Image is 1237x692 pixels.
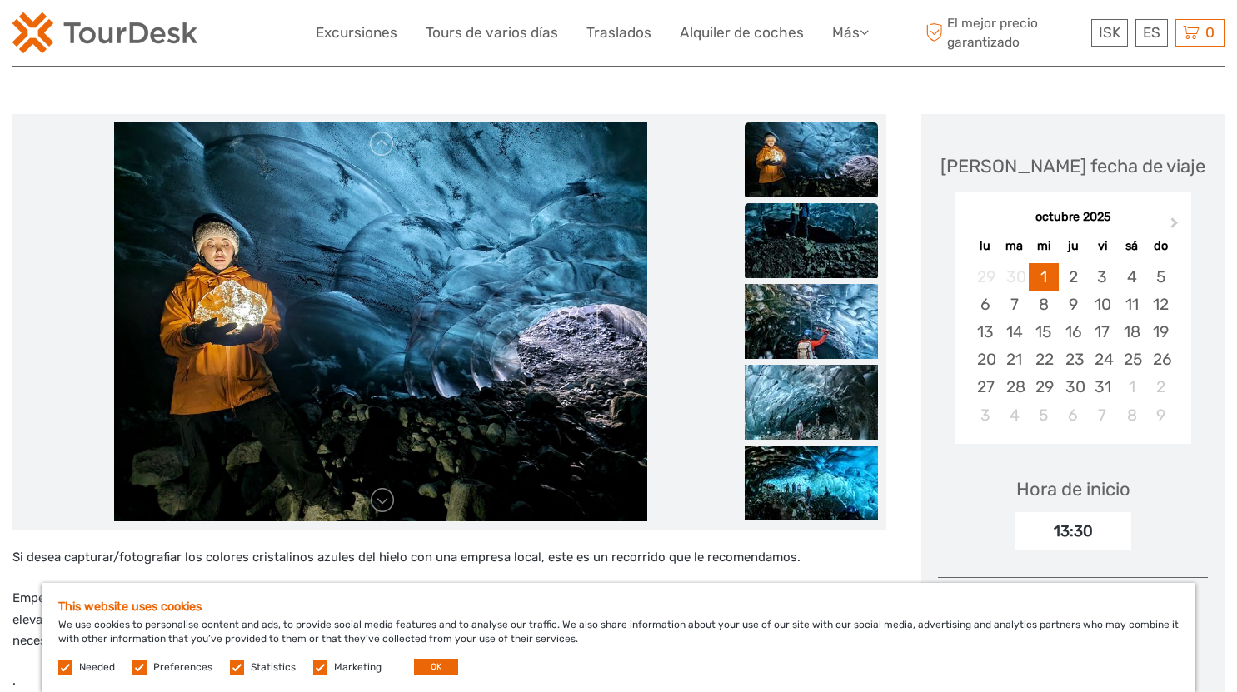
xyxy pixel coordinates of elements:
img: 76b600cada044583970d767e1e3e6eaf_slider_thumbnail.jpeg [745,365,878,440]
a: Alquiler de coches [680,21,804,45]
div: Choose miércoles, 5 de noviembre de 2025 [1029,401,1058,429]
div: Choose viernes, 17 de octubre de 2025 [1088,318,1117,346]
img: 7a0a5181b88947c382e0e64a1443731e_slider_thumbnail.jpeg [745,203,878,278]
img: db974dd14738458883e1674d22ec4794_slider_thumbnail.jpeg [745,122,878,197]
div: Choose lunes, 20 de octubre de 2025 [970,346,1000,373]
label: Needed [79,660,115,675]
div: ES [1135,19,1168,47]
div: Choose jueves, 6 de noviembre de 2025 [1059,401,1088,429]
div: Choose viernes, 24 de octubre de 2025 [1088,346,1117,373]
div: Choose lunes, 13 de octubre de 2025 [970,318,1000,346]
a: Tours de varios días [426,21,558,45]
div: Choose viernes, 7 de noviembre de 2025 [1088,401,1117,429]
div: ma [1000,235,1029,257]
p: Empezamos con un paseo en superjeep en 4 × 4 hasta el glaciar, donde caminaremos hasta la cueva d... [12,588,886,652]
div: lu [970,235,1000,257]
div: Choose domingo, 12 de octubre de 2025 [1146,291,1175,318]
div: Choose viernes, 3 de octubre de 2025 [1088,263,1117,291]
p: Si desea capturar/fotografiar los colores cristalinos azules del hielo con una empresa local, est... [12,547,886,569]
div: Choose miércoles, 29 de octubre de 2025 [1029,373,1058,401]
div: Choose sábado, 8 de noviembre de 2025 [1117,401,1146,429]
div: Choose martes, 21 de octubre de 2025 [1000,346,1029,373]
div: Choose miércoles, 1 de octubre de 2025 [1029,263,1058,291]
div: Choose jueves, 23 de octubre de 2025 [1059,346,1088,373]
a: Más [832,21,869,45]
div: Choose lunes, 3 de noviembre de 2025 [970,401,1000,429]
img: 1b907e746b07441996307f4758f83d7b_slider_thumbnail.jpeg [745,446,878,520]
div: 13:30 [1015,512,1131,550]
div: Choose viernes, 10 de octubre de 2025 [1088,291,1117,318]
div: Choose sábado, 1 de noviembre de 2025 [1117,373,1146,401]
div: vi [1088,235,1117,257]
div: Choose martes, 28 de octubre de 2025 [1000,373,1029,401]
div: Choose domingo, 9 de noviembre de 2025 [1146,401,1175,429]
div: Choose jueves, 30 de octubre de 2025 [1059,373,1088,401]
span: ISK [1099,24,1120,41]
button: Open LiveChat chat widget [192,26,212,46]
div: [PERSON_NAME] fecha de viaje [940,153,1205,179]
div: Choose miércoles, 22 de octubre de 2025 [1029,346,1058,373]
button: Next Month [1163,213,1190,240]
div: Choose domingo, 26 de octubre de 2025 [1146,346,1175,373]
div: ju [1059,235,1088,257]
a: Traslados [586,21,651,45]
div: Choose jueves, 16 de octubre de 2025 [1059,318,1088,346]
div: Choose martes, 7 de octubre de 2025 [1000,291,1029,318]
div: Choose sábado, 4 de octubre de 2025 [1117,263,1146,291]
span: El mejor precio garantizado [921,14,1087,51]
label: Marketing [334,660,382,675]
p: We're away right now. Please check back later! [23,29,188,42]
label: Preferences [153,660,212,675]
div: do [1146,235,1175,257]
img: db974dd14738458883e1674d22ec4794_main_slider.jpeg [114,122,647,522]
div: Choose viernes, 31 de octubre de 2025 [1088,373,1117,401]
div: month 2025-10 [960,263,1186,429]
img: 120-15d4194f-c635-41b9-a512-a3cb382bfb57_logo_small.png [12,12,197,53]
div: Not available lunes, 29 de septiembre de 2025 [970,263,1000,291]
a: Excursiones [316,21,397,45]
h5: This website uses cookies [58,600,1179,614]
div: sá [1117,235,1146,257]
div: Choose lunes, 6 de octubre de 2025 [970,291,1000,318]
div: octubre 2025 [955,209,1191,227]
div: Choose sábado, 18 de octubre de 2025 [1117,318,1146,346]
div: Choose domingo, 2 de noviembre de 2025 [1146,373,1175,401]
div: Not available martes, 30 de septiembre de 2025 [1000,263,1029,291]
div: Choose sábado, 25 de octubre de 2025 [1117,346,1146,373]
div: Choose domingo, 5 de octubre de 2025 [1146,263,1175,291]
div: We use cookies to personalise content and ads, to provide social media features and to analyse ou... [42,583,1195,692]
div: Choose martes, 4 de noviembre de 2025 [1000,401,1029,429]
div: Choose martes, 14 de octubre de 2025 [1000,318,1029,346]
div: Choose sábado, 11 de octubre de 2025 [1117,291,1146,318]
span: 0 [1203,24,1217,41]
img: 661eea406e5f496cb329d58d04216bbc_slider_thumbnail.jpeg [745,284,878,359]
div: Choose jueves, 2 de octubre de 2025 [1059,263,1088,291]
button: OK [414,659,458,675]
div: Choose miércoles, 15 de octubre de 2025 [1029,318,1058,346]
div: Choose lunes, 27 de octubre de 2025 [970,373,1000,401]
div: Hora de inicio [1016,476,1130,502]
label: Statistics [251,660,296,675]
div: Choose jueves, 9 de octubre de 2025 [1059,291,1088,318]
div: Choose miércoles, 8 de octubre de 2025 [1029,291,1058,318]
div: Choose domingo, 19 de octubre de 2025 [1146,318,1175,346]
div: mi [1029,235,1058,257]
